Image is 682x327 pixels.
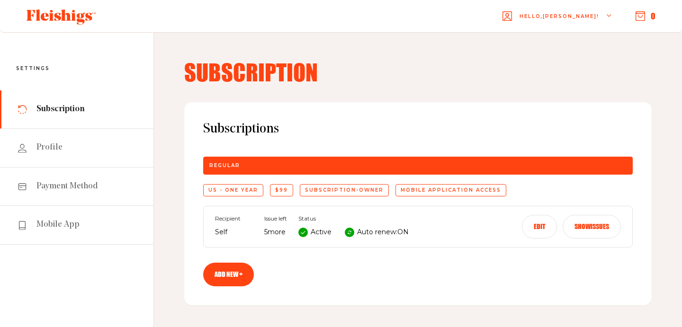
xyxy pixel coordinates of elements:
[357,227,409,238] p: Auto renew: ON
[36,142,63,153] span: Profile
[36,104,85,115] span: Subscription
[520,13,599,35] span: Hello, [PERSON_NAME] !
[300,184,389,196] div: subscription-owner
[203,184,263,196] div: US - One Year
[215,227,253,238] p: Self
[36,181,98,192] span: Payment Method
[36,219,80,230] span: Mobile App
[184,61,652,83] h4: Subscription
[203,121,633,138] span: Subscriptions
[264,227,287,238] p: 5 more
[522,215,557,239] button: Edit
[203,157,633,175] div: Regular
[395,184,506,196] div: Mobile application access
[264,215,287,222] span: Issue left
[215,215,253,222] span: Recipient
[563,215,621,239] button: Showissues
[311,227,332,238] p: Active
[298,215,409,222] span: Status
[270,184,293,196] div: $99
[203,263,254,286] a: Add new +
[636,11,655,21] button: 0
